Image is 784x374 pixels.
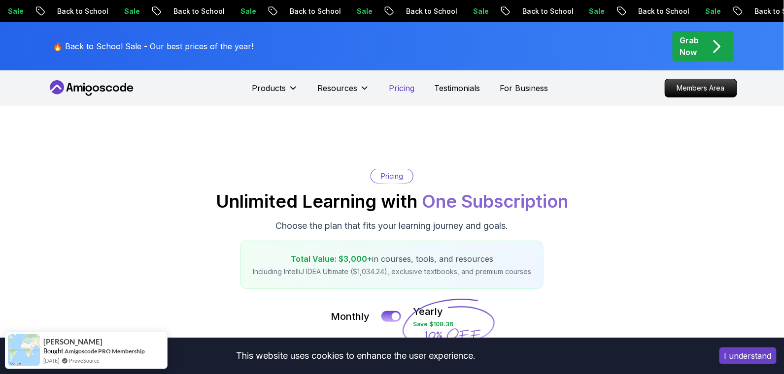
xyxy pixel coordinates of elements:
button: Accept cookies [719,347,777,364]
p: Monthly [331,310,370,323]
span: Bought [43,347,64,355]
a: Members Area [665,79,737,97]
span: [PERSON_NAME] [43,338,102,346]
p: Choose the plan that fits your learning journey and goals. [276,219,509,233]
p: Including IntelliJ IDEA Ultimate ($1,034.24), exclusive textbooks, and premium courses [253,267,531,277]
span: One Subscription [422,190,568,212]
p: Sale [698,6,729,16]
button: Products [252,82,298,102]
span: [DATE] [43,356,59,365]
a: For Business [500,82,548,94]
p: Sale [465,6,497,16]
p: Back to School [631,6,698,16]
p: 🔥 Back to School Sale - Our best prices of the year! [53,40,254,52]
p: Members Area [665,79,737,97]
p: Sale [349,6,380,16]
p: Back to School [49,6,116,16]
a: Testimonials [435,82,480,94]
p: in courses, tools, and resources [253,253,531,265]
p: Sale [233,6,264,16]
a: Amigoscode PRO Membership [65,347,145,355]
div: This website uses cookies to enhance the user experience. [7,345,705,367]
span: Total Value: $3,000+ [291,254,372,264]
p: Resources [318,82,358,94]
p: Grab Now [680,34,699,58]
h2: Unlimited Learning with [216,191,568,211]
p: Back to School [166,6,233,16]
p: Back to School [282,6,349,16]
p: Back to School [398,6,465,16]
p: Sale [581,6,613,16]
p: Products [252,82,286,94]
p: Back to School [514,6,581,16]
a: ProveSource [69,356,100,365]
a: Pricing [389,82,415,94]
img: provesource social proof notification image [8,334,40,366]
p: Pricing [381,171,403,181]
p: Sale [116,6,148,16]
button: Resources [318,82,370,102]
